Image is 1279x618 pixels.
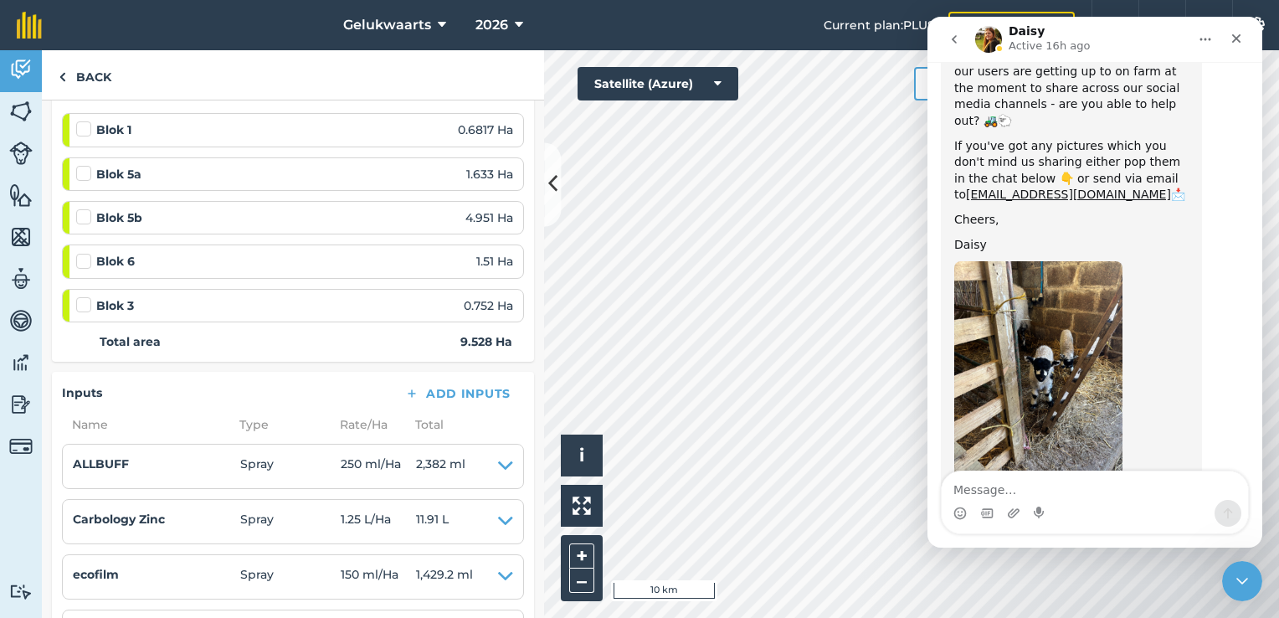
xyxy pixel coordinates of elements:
[464,296,513,315] span: 0.752 Ha
[240,455,341,478] span: Spray
[475,15,508,35] span: 2026
[391,382,524,405] button: Add Inputs
[240,565,341,589] span: Spray
[9,57,33,82] img: svg+xml;base64,PD94bWwgdmVyc2lvbj0iMS4wIiBlbmNvZGluZz0idXRmLTgiPz4KPCEtLSBHZW5lcmF0b3I6IEFkb2JlIE...
[9,435,33,458] img: svg+xml;base64,PD94bWwgdmVyc2lvbj0iMS4wIiBlbmNvZGluZz0idXRmLTgiPz4KPCEtLSBHZW5lcmF0b3I6IEFkb2JlIE...
[343,15,431,35] span: Gelukwaarts
[96,165,141,183] strong: Blok 5a
[53,490,66,503] button: Gif picker
[573,497,591,515] img: Four arrows, one pointing top left, one top right, one bottom right and the last bottom left
[948,12,1075,39] a: Change plan
[9,183,33,208] img: svg+xml;base64,PHN2ZyB4bWxucz0iaHR0cDovL3d3dy53My5vcmcvMjAwMC9zdmciIHdpZHRoPSI1NiIgaGVpZ2h0PSI2MC...
[80,490,93,503] button: Upload attachment
[9,584,33,600] img: svg+xml;base64,PD94bWwgdmVyc2lvbj0iMS4wIiBlbmNvZGluZz0idXRmLTgiPz4KPCEtLSBHZW5lcmF0b3I6IEFkb2JlIE...
[27,220,261,237] div: Daisy
[1222,561,1262,601] iframe: Intercom live chat
[73,455,240,473] h4: ALLBUFF
[578,67,738,100] button: Satellite (Azure)
[39,171,244,184] a: [EMAIL_ADDRESS][DOMAIN_NAME]
[229,415,330,434] span: Type
[1201,15,1218,35] img: svg+xml;base64,PHN2ZyB4bWxucz0iaHR0cDovL3d3dy53My5vcmcvMjAwMC9zdmciIHdpZHRoPSIxNyIgaGVpZ2h0PSIxNy...
[73,565,513,589] summary: ecofilmSpray150 ml/Ha1,429.2 ml
[106,490,120,503] button: Start recording
[9,392,33,417] img: svg+xml;base64,PD94bWwgdmVyc2lvbj0iMS4wIiBlbmNvZGluZz0idXRmLTgiPz4KPCEtLSBHZW5lcmF0b3I6IEFkb2JlIE...
[466,165,513,183] span: 1.633 Ha
[341,455,416,478] span: 250 ml / Ha
[460,332,512,351] strong: 9.528 Ha
[416,510,449,533] span: 11.91 L
[59,67,66,87] img: svg+xml;base64,PHN2ZyB4bWxucz0iaHR0cDovL3d3dy53My5vcmcvMjAwMC9zdmciIHdpZHRoPSI5IiBoZWlnaHQ9IjI0Ii...
[416,455,465,478] span: 2,382 ml
[824,16,935,34] span: Current plan : PLUS
[579,445,584,466] span: i
[96,209,142,227] strong: Blok 5b
[73,565,240,584] h4: ecofilm
[73,455,513,478] summary: ALLBUFFSpray250 ml/Ha2,382 ml
[62,415,229,434] span: Name
[341,565,416,589] span: 150 ml / Ha
[458,121,513,139] span: 0.6817 Ha
[416,565,473,589] span: 1,429.2 ml
[100,332,161,351] strong: Total area
[62,384,102,402] h4: Inputs
[26,490,39,503] button: Emoji picker
[9,99,33,124] img: svg+xml;base64,PHN2ZyB4bWxucz0iaHR0cDovL3d3dy53My5vcmcvMjAwMC9zdmciIHdpZHRoPSI1NiIgaGVpZ2h0PSI2MC...
[27,195,261,212] div: Cheers,
[96,121,131,139] strong: Blok 1
[569,569,594,593] button: –
[476,252,513,270] span: 1.51 Ha
[341,510,416,533] span: 1.25 L / Ha
[914,67,1038,100] button: Measure
[14,455,321,483] textarea: Message…
[42,50,128,100] a: Back
[96,296,134,315] strong: Blok 3
[73,510,513,533] summary: Carbology ZincSpray1.25 L/Ha11.91 L
[927,17,1262,548] iframe: Intercom live chat
[287,483,314,510] button: Send a message…
[9,142,33,165] img: svg+xml;base64,PD94bWwgdmVyc2lvbj0iMS4wIiBlbmNvZGluZz0idXRmLTgiPz4KPCEtLSBHZW5lcmF0b3I6IEFkb2JlIE...
[73,510,240,528] h4: Carbology Zinc
[9,266,33,291] img: svg+xml;base64,PD94bWwgdmVyc2lvbj0iMS4wIiBlbmNvZGluZz0idXRmLTgiPz4KPCEtLSBHZW5lcmF0b3I6IEFkb2JlIE...
[405,415,444,434] span: Total
[27,31,261,113] div: We're gathering some photos of what our users are getting up to on farm at the moment to share ac...
[96,252,135,270] strong: Blok 6
[27,121,261,187] div: If you've got any pictures which you don't mind us sharing either pop them in the chat below 👇 or...
[9,350,33,375] img: svg+xml;base64,PD94bWwgdmVyc2lvbj0iMS4wIiBlbmNvZGluZz0idXRmLTgiPz4KPCEtLSBHZW5lcmF0b3I6IEFkb2JlIE...
[9,224,33,250] img: svg+xml;base64,PHN2ZyB4bWxucz0iaHR0cDovL3d3dy53My5vcmcvMjAwMC9zdmciIHdpZHRoPSI1NiIgaGVpZ2h0PSI2MC...
[9,308,33,333] img: svg+xml;base64,PD94bWwgdmVyc2lvbj0iMS4wIiBlbmNvZGluZz0idXRmLTgiPz4KPCEtLSBHZW5lcmF0b3I6IEFkb2JlIE...
[17,12,42,39] img: fieldmargin Logo
[240,510,341,533] span: Spray
[569,543,594,569] button: +
[561,435,603,476] button: i
[465,209,513,227] span: 4.951 Ha
[330,415,405,434] span: Rate/ Ha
